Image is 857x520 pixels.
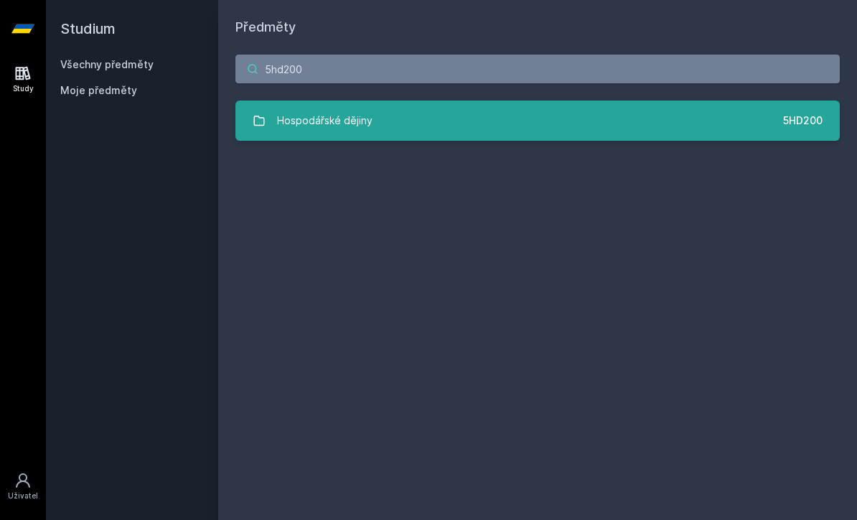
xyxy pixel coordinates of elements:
div: Study [13,83,34,94]
a: Study [3,57,43,101]
a: Hospodářské dějiny 5HD200 [235,101,840,141]
div: Uživatel [8,491,38,501]
span: Moje předměty [60,83,137,98]
input: Název nebo ident předmětu… [235,55,840,83]
a: Uživatel [3,465,43,509]
div: Hospodářské dějiny [277,106,373,135]
div: 5HD200 [783,113,823,128]
a: Všechny předměty [60,58,154,70]
h1: Předměty [235,17,840,37]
